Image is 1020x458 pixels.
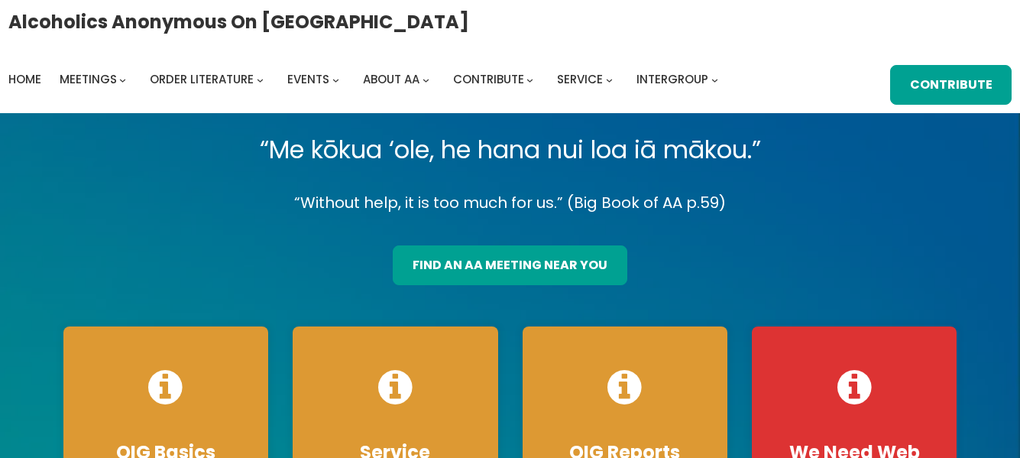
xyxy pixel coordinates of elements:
[287,71,329,87] span: Events
[51,128,970,171] p: “Me kōkua ‘ole, he hana nui loa iā mākou.”
[393,245,627,285] a: find an aa meeting near you
[636,69,708,90] a: Intergroup
[453,71,524,87] span: Contribute
[8,5,469,38] a: Alcoholics Anonymous on [GEOGRAPHIC_DATA]
[60,69,117,90] a: Meetings
[119,76,126,83] button: Meetings submenu
[363,69,419,90] a: About AA
[636,71,708,87] span: Intergroup
[363,71,419,87] span: About AA
[150,71,254,87] span: Order Literature
[257,76,264,83] button: Order Literature submenu
[332,76,339,83] button: Events submenu
[287,69,329,90] a: Events
[606,76,613,83] button: Service submenu
[51,190,970,216] p: “Without help, it is too much for us.” (Big Book of AA p.59)
[557,69,603,90] a: Service
[8,69,724,90] nav: Intergroup
[453,69,524,90] a: Contribute
[8,69,41,90] a: Home
[423,76,429,83] button: About AA submenu
[890,65,1012,105] a: Contribute
[8,71,41,87] span: Home
[711,76,718,83] button: Intergroup submenu
[526,76,533,83] button: Contribute submenu
[557,71,603,87] span: Service
[60,71,117,87] span: Meetings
